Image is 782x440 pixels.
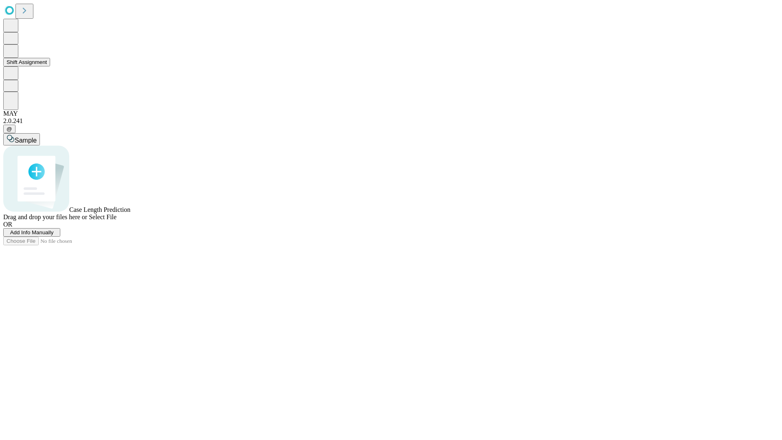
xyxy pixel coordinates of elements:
[89,213,116,220] span: Select File
[3,221,12,228] span: OR
[10,229,54,235] span: Add Info Manually
[3,125,15,133] button: @
[3,213,87,220] span: Drag and drop your files here or
[3,117,779,125] div: 2.0.241
[3,228,60,237] button: Add Info Manually
[15,137,37,144] span: Sample
[3,110,779,117] div: MAY
[69,206,130,213] span: Case Length Prediction
[3,133,40,145] button: Sample
[3,58,50,66] button: Shift Assignment
[7,126,12,132] span: @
